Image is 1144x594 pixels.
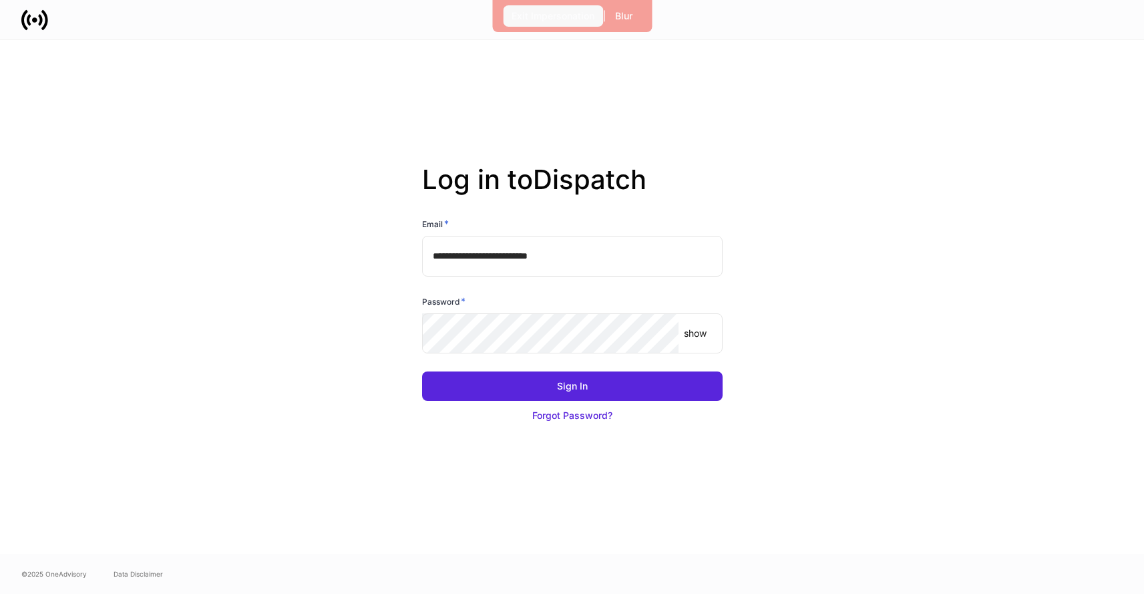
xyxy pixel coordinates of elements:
button: Forgot Password? [422,401,723,430]
h2: Log in to Dispatch [422,164,723,217]
p: show [684,327,707,340]
span: © 2025 OneAdvisory [21,569,87,579]
div: Exit Impersonation [512,9,594,23]
button: Blur [606,5,641,27]
h6: Password [422,295,465,308]
button: Exit Impersonation [503,5,603,27]
div: Sign In [557,380,588,393]
div: Blur [615,9,632,23]
h6: Email [422,217,449,231]
a: Data Disclaimer [114,569,163,579]
button: Sign In [422,372,723,401]
div: Forgot Password? [532,409,612,422]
